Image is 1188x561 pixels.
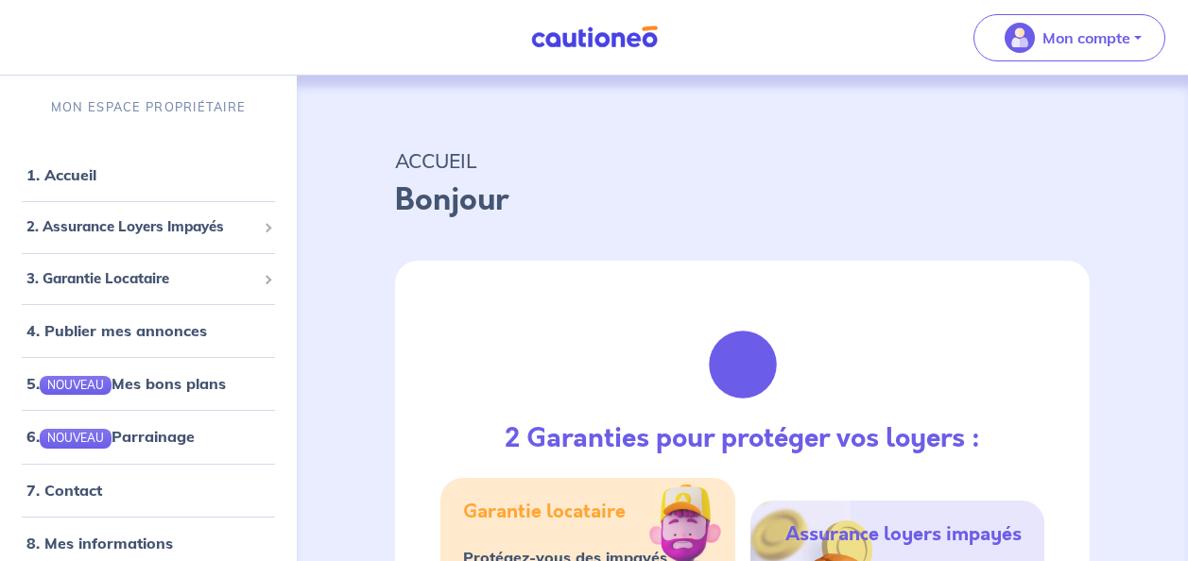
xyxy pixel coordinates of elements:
[1005,23,1035,53] img: illu_account_valid_menu.svg
[505,423,980,455] h3: 2 Garanties pour protéger vos loyers :
[8,209,289,246] div: 2. Assurance Loyers Impayés
[26,427,195,446] a: 6.NOUVEAUParrainage
[1042,26,1130,49] p: Mon compte
[26,268,256,290] span: 3. Garantie Locataire
[8,156,289,194] div: 1. Accueil
[26,321,207,340] a: 4. Publier mes annonces
[8,471,289,509] div: 7. Contact
[8,417,289,455] div: 6.NOUVEAUParrainage
[8,365,289,402] div: 5.NOUVEAUMes bons plans
[973,14,1165,61] button: illu_account_valid_menu.svgMon compte
[8,261,289,297] div: 3. Garantie Locataire
[51,98,246,116] p: MON ESPACE PROPRIÉTAIRE
[26,165,96,184] a: 1. Accueil
[785,523,1022,546] h5: Assurance loyers impayés
[8,312,289,349] div: 4. Publier mes annonces
[395,144,1090,178] p: ACCUEIL
[395,178,1090,223] p: Bonjour
[26,374,226,393] a: 5.NOUVEAUMes bons plans
[524,25,665,49] img: Cautioneo
[26,534,173,552] a: 8. Mes informations
[26,216,256,238] span: 2. Assurance Loyers Impayés
[692,314,794,416] img: justif-loupe
[463,501,626,523] h5: Garantie locataire
[26,481,102,500] a: 7. Contact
